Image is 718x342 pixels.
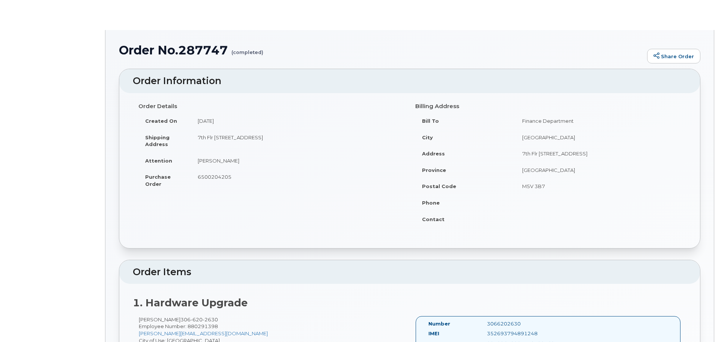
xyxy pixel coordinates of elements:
[191,129,404,152] td: 7th Flr [STREET_ADDRESS]
[428,330,439,337] label: IMEI
[422,151,445,157] strong: Address
[231,44,263,55] small: (completed)
[133,297,248,309] strong: 1. Hardware Upgrade
[139,323,218,329] span: Employee Number: 880291398
[180,316,218,322] span: 306
[422,183,456,189] strong: Postal Code
[145,118,177,124] strong: Created On
[119,44,643,57] h1: Order No.287747
[145,158,172,164] strong: Attention
[647,49,700,64] a: Share Order
[198,174,231,180] span: 6500204205
[422,134,433,140] strong: City
[203,316,218,322] span: 2630
[515,129,681,146] td: [GEOGRAPHIC_DATA]
[515,113,681,129] td: Finance Department
[515,162,681,178] td: [GEOGRAPHIC_DATA]
[415,103,681,110] h4: Billing Address
[422,118,439,124] strong: Bill To
[191,316,203,322] span: 620
[145,134,170,148] strong: Shipping Address
[133,76,686,86] h2: Order Information
[481,330,563,337] div: 352693794891248
[422,216,445,222] strong: Contact
[422,167,446,173] strong: Province
[191,152,404,169] td: [PERSON_NAME]
[191,113,404,129] td: [DATE]
[481,320,563,327] div: 3066202630
[515,145,681,162] td: 7th Flr [STREET_ADDRESS]
[138,103,404,110] h4: Order Details
[139,330,268,336] a: [PERSON_NAME][EMAIL_ADDRESS][DOMAIN_NAME]
[515,178,681,194] td: M5V 3B7
[133,267,686,277] h2: Order Items
[422,200,440,206] strong: Phone
[145,174,171,187] strong: Purchase Order
[428,320,450,327] label: Number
